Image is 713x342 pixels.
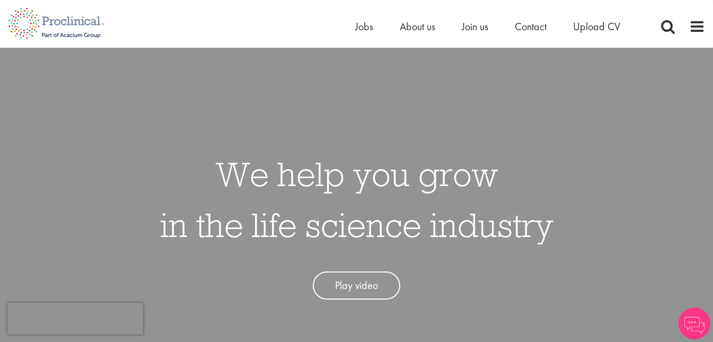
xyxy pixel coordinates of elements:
[679,308,710,339] img: Chatbot
[355,20,373,33] a: Jobs
[400,20,435,33] a: About us
[573,20,620,33] a: Upload CV
[462,20,488,33] a: Join us
[313,271,400,300] a: Play video
[160,148,553,250] h1: We help you grow in the life science industry
[515,20,547,33] a: Contact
